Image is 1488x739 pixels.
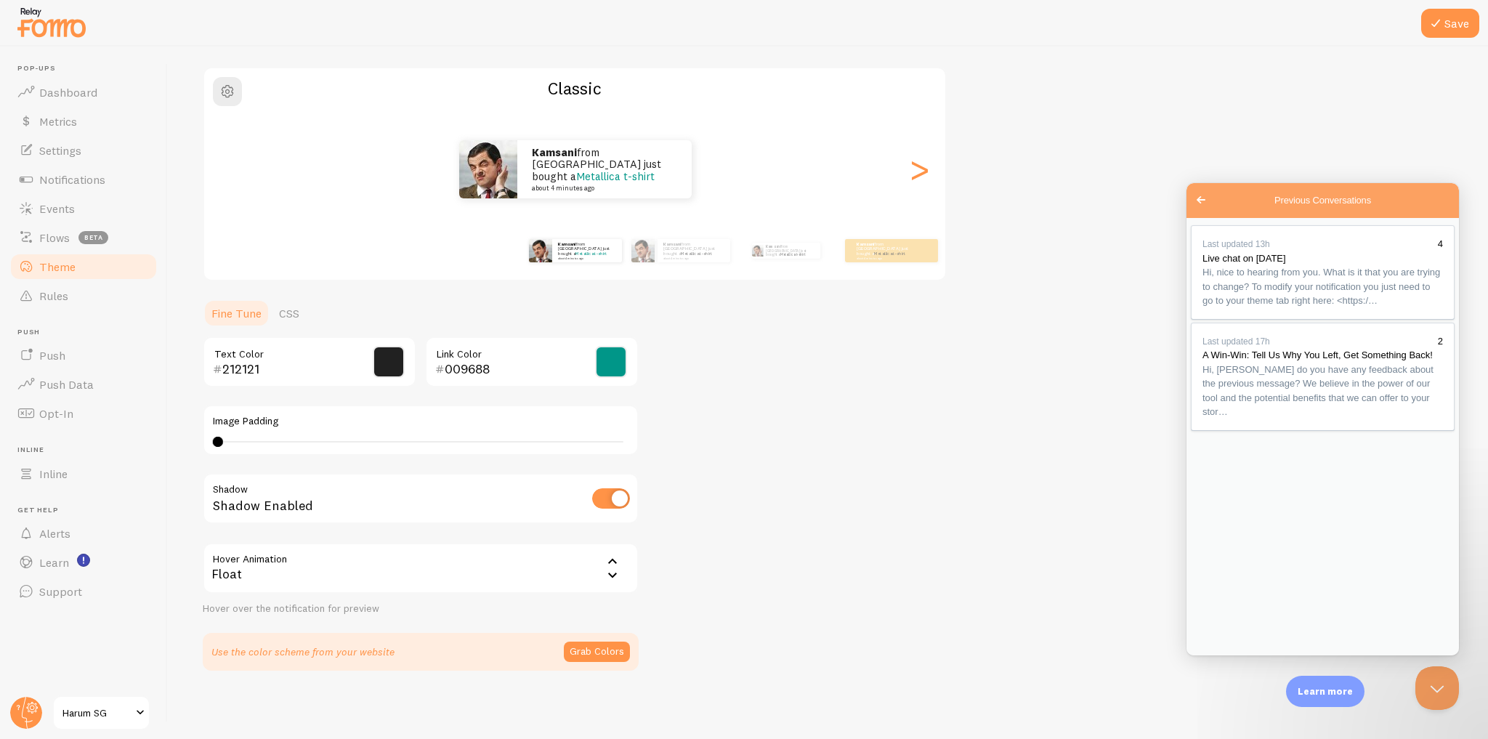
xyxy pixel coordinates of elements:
a: Last updated 13h4Live chat on [DATE]Hi, nice to hearing from you. What is it that you are trying ... [4,42,268,137]
button: Grab Colors [564,642,630,662]
a: Theme [9,252,158,281]
span: Inline [17,445,158,455]
span: Dashboard [39,85,97,100]
span: Push [39,348,65,363]
div: Next slide [910,117,928,222]
span: Events [39,201,75,216]
p: Learn more [1298,685,1353,698]
a: Rules [9,281,158,310]
small: about 4 minutes ago [857,257,913,259]
span: Alerts [39,526,70,541]
span: Settings [39,143,81,158]
span: Support [39,584,82,599]
div: Float [203,543,639,594]
span: Metrics [39,114,77,129]
small: about 4 minutes ago [532,185,673,192]
a: Metallica t-shirt [575,251,607,257]
span: Flows [39,230,70,245]
svg: <p>Watch New Feature Tutorials!</p> [77,554,90,567]
div: Shadow Enabled [203,473,639,526]
span: A Win-Win: Tell Us Why You Left, Get Something Back! [16,166,246,177]
div: Hover over the notification for preview [203,602,639,615]
img: Fomo [459,140,517,198]
iframe: Help Scout Beacon - Close [1415,666,1459,710]
p: from [GEOGRAPHIC_DATA] just bought a [766,243,814,259]
a: Fine Tune [203,299,270,328]
span: Last updated 17h [16,153,84,163]
span: Pop-ups [17,64,158,73]
p: Use the color scheme from your website [211,645,395,659]
h2: Classic [204,77,945,100]
a: Settings [9,136,158,165]
div: 4 [251,54,256,68]
span: Push Data [39,377,94,392]
a: Flows beta [9,223,158,252]
strong: Kamsani [558,241,576,247]
img: Fomo [529,239,552,262]
a: Metallica t-shirt [681,251,712,257]
a: Inline [9,459,158,488]
div: Learn more [1286,676,1364,707]
span: Live chat on [DATE] [16,70,100,81]
a: Dashboard [9,78,158,107]
span: Get Help [17,506,158,515]
a: Last updated 17h2A Win-Win: Tell Us Why You Left, Get Something Back!Hi, [PERSON_NAME] do you hav... [4,140,268,248]
img: Fomo [751,245,763,257]
a: Metallica t-shirt [780,252,805,257]
span: Last updated 13h [16,56,84,66]
p: from [GEOGRAPHIC_DATA] just bought a [857,241,915,259]
a: Alerts [9,519,158,548]
small: about 4 minutes ago [663,257,723,259]
a: Events [9,194,158,223]
strong: Kamsani [857,241,875,247]
p: from [GEOGRAPHIC_DATA] just bought a [663,241,724,259]
span: Push [17,328,158,337]
a: Push [9,341,158,370]
span: Hi, [PERSON_NAME] do you have any feedback about the previous message? We believe in the power of... [16,181,247,235]
span: Inline [39,467,68,481]
span: Learn [39,555,69,570]
span: Rules [39,288,68,303]
small: about 4 minutes ago [558,257,615,259]
span: beta [78,231,108,244]
label: Image Padding [213,415,628,428]
a: Notifications [9,165,158,194]
strong: Kamsani [663,241,682,247]
a: CSS [270,299,308,328]
a: Harum SG [52,695,150,730]
img: fomo-relay-logo-orange.svg [15,4,88,41]
a: Push Data [9,370,158,399]
a: Metallica t-shirt [874,251,905,257]
a: Opt-In [9,399,158,428]
section: Previous Conversations [4,42,268,248]
iframe: Help Scout Beacon - Live Chat, Contact Form, and Knowledge Base [1186,183,1459,655]
img: Fomo [631,239,655,262]
span: Opt-In [39,406,73,421]
a: Learn [9,548,158,577]
span: Previous Conversations [88,10,185,25]
span: Theme [39,259,76,274]
span: Hi, nice to hearing from you. What is it that you are trying to change? To modify your notificati... [16,84,254,123]
span: Notifications [39,172,105,187]
strong: Kamsani [766,244,781,249]
div: 2 [251,151,256,166]
p: from [GEOGRAPHIC_DATA] just bought a [558,241,616,259]
p: from [GEOGRAPHIC_DATA] just bought a [532,147,677,192]
strong: Kamsani [532,145,577,159]
span: Harum SG [62,704,132,722]
span: Go back [6,8,23,25]
a: Support [9,577,158,606]
a: Metallica t-shirt [576,169,655,183]
a: Metrics [9,107,158,136]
